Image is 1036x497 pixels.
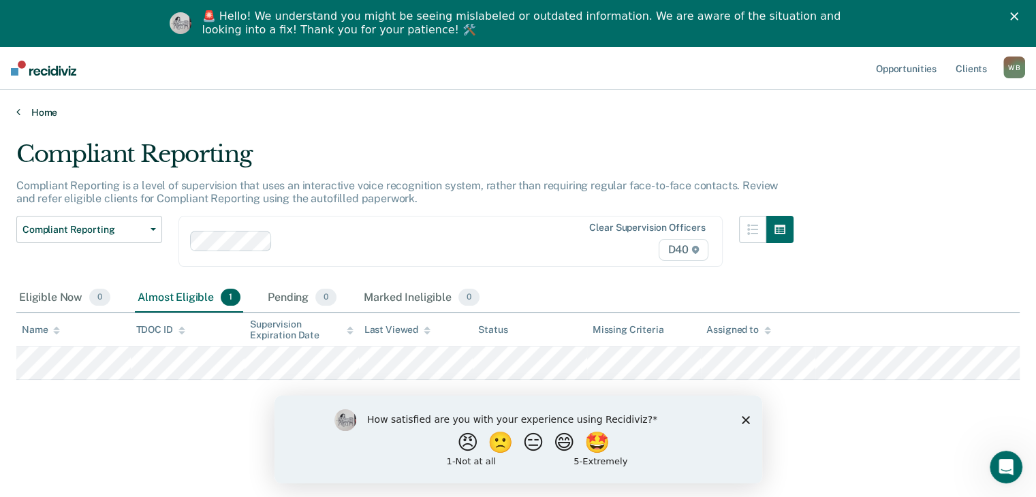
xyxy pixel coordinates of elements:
[1010,12,1024,20] div: Close
[593,324,664,336] div: Missing Criteria
[953,46,990,90] a: Clients
[250,319,354,342] div: Supervision Expiration Date
[873,46,939,90] a: Opportunities
[361,283,482,313] div: Marked Ineligible0
[364,324,430,336] div: Last Viewed
[589,222,705,234] div: Clear supervision officers
[315,289,336,306] span: 0
[659,239,708,261] span: D40
[136,324,185,336] div: TDOC ID
[16,179,778,205] p: Compliant Reporting is a level of supervision that uses an interactive voice recognition system, ...
[1003,57,1025,78] div: W B
[990,451,1022,483] iframe: Intercom live chat
[16,216,162,243] button: Compliant Reporting
[16,106,1020,118] a: Home
[478,324,507,336] div: Status
[202,10,845,37] div: 🚨 Hello! We understand you might be seeing mislabeled or outdated information. We are aware of th...
[89,289,110,306] span: 0
[22,324,60,336] div: Name
[16,283,113,313] div: Eligible Now0
[16,140,794,179] div: Compliant Reporting
[11,61,76,76] img: Recidiviz
[274,396,762,483] iframe: Survey by Kim from Recidiviz
[1003,57,1025,78] button: WB
[265,283,339,313] div: Pending0
[22,224,145,236] span: Compliant Reporting
[458,289,480,306] span: 0
[170,12,191,34] img: Profile image for Kim
[221,289,240,306] span: 1
[135,283,243,313] div: Almost Eligible1
[706,324,770,336] div: Assigned to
